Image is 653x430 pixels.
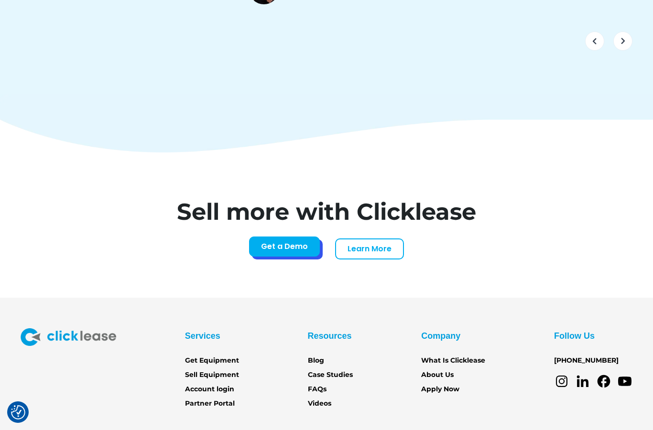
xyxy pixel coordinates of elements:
button: Consent Preferences [11,405,25,419]
img: Clicklease logo [21,328,116,346]
a: Partner Portal [185,398,235,409]
div: previous slide [585,27,604,55]
div: Services [185,328,220,344]
div: Resources [308,328,352,344]
a: Blog [308,355,324,366]
a: About Us [421,370,454,380]
a: Apply Now [421,384,459,395]
a: Videos [308,398,331,409]
a: [PHONE_NUMBER] [554,355,619,366]
div: Company [421,328,460,344]
h1: Sell more with Clicklease [143,200,510,223]
a: Case Studies [308,370,353,380]
img: Revisit consent button [11,405,25,419]
div: next slide [613,27,632,55]
a: FAQs [308,384,326,395]
a: Learn More [335,238,404,259]
a: Sell Equipment [185,370,239,380]
div: Follow Us [554,328,595,344]
a: What Is Clicklease [421,355,485,366]
a: Account login [185,384,234,395]
a: Get Equipment [185,355,239,366]
a: Get a Demo [249,236,320,257]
